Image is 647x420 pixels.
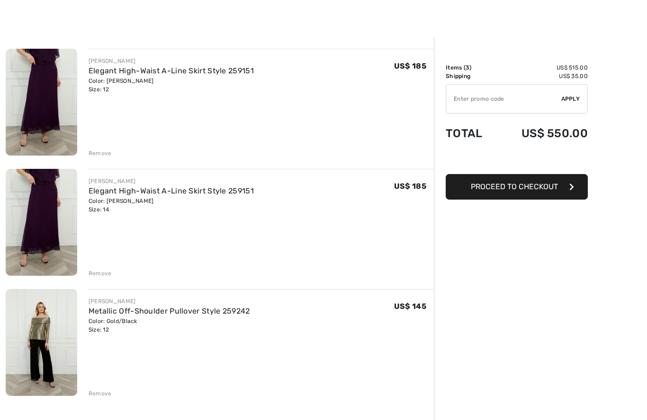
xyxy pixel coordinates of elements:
span: US$ 185 [394,61,426,70]
img: Metallic Off-Shoulder Pullover Style 259242 [6,289,77,396]
td: Items ( ) [446,63,496,72]
td: US$ 35.00 [496,72,588,80]
div: Remove [89,389,112,398]
button: Proceed to Checkout [446,174,588,200]
div: [PERSON_NAME] [89,57,254,65]
div: [PERSON_NAME] [89,297,250,306]
span: US$ 145 [394,302,426,311]
a: Elegant High-Waist A-Line Skirt Style 259151 [89,186,254,195]
div: Remove [89,269,112,278]
div: Color: [PERSON_NAME] Size: 14 [89,197,254,214]
img: Elegant High-Waist A-Line Skirt Style 259151 [6,49,77,156]
td: Shipping [446,72,496,80]
a: Metallic Off-Shoulder Pullover Style 259242 [89,306,250,315]
div: Color: [PERSON_NAME] Size: 12 [89,77,254,94]
img: Elegant High-Waist A-Line Skirt Style 259151 [6,169,77,276]
td: US$ 550.00 [496,117,588,149]
div: [PERSON_NAME] [89,177,254,185]
iframe: PayPal [446,149,588,171]
div: Remove [89,149,112,157]
td: Total [446,117,496,149]
div: Color: Gold/Black Size: 12 [89,317,250,334]
a: Elegant High-Waist A-Line Skirt Style 259151 [89,66,254,75]
span: Proceed to Checkout [471,182,558,191]
input: Promo code [446,85,561,113]
span: 3 [466,64,469,71]
span: US$ 185 [394,182,426,191]
td: US$ 515.00 [496,63,588,72]
span: Apply [561,95,580,103]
